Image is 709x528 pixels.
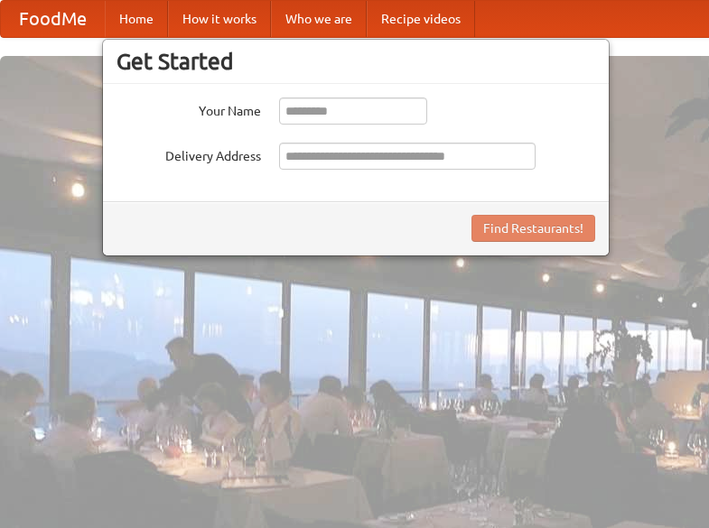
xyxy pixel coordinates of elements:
[117,97,261,120] label: Your Name
[271,1,367,37] a: Who we are
[117,48,595,75] h3: Get Started
[367,1,475,37] a: Recipe videos
[105,1,168,37] a: Home
[1,1,105,37] a: FoodMe
[117,143,261,165] label: Delivery Address
[168,1,271,37] a: How it works
[471,215,595,242] button: Find Restaurants!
